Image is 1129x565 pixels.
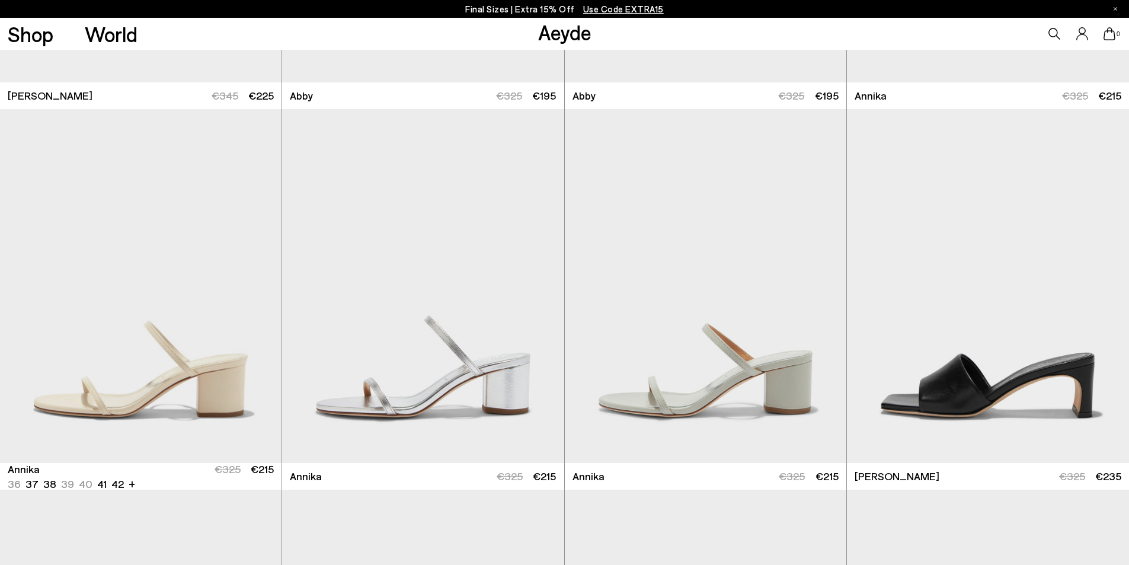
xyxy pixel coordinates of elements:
a: 0 [1104,27,1115,40]
span: €235 [1095,470,1121,483]
li: 41 [97,477,107,491]
li: 42 [111,477,124,491]
span: €325 [497,470,523,483]
span: €215 [533,470,556,483]
span: Annika [573,469,605,484]
span: €345 [212,89,238,102]
li: 37 [25,477,39,491]
span: €225 [248,89,274,102]
a: Abby €325 €195 [282,82,564,109]
span: €215 [251,462,274,475]
li: + [129,475,135,491]
p: Final Sizes | Extra 15% Off [465,2,664,17]
img: Annika Leather Sandals [565,109,846,463]
span: €325 [778,89,804,102]
a: Shop [8,24,53,44]
span: €325 [1059,470,1085,483]
span: Annika [8,462,40,477]
span: €215 [1098,89,1121,102]
span: €325 [779,470,805,483]
a: Annika €325 €215 [847,82,1129,109]
a: [PERSON_NAME] €325 €235 [847,463,1129,490]
li: 38 [43,477,56,491]
ul: variant [8,477,120,491]
a: Aeyde [538,20,591,44]
span: Navigate to /collections/ss25-final-sizes [583,4,664,14]
span: €195 [815,89,839,102]
span: €325 [1062,89,1088,102]
span: [PERSON_NAME] [855,469,939,484]
img: Annika Leather Sandals [282,109,564,463]
span: €215 [815,470,839,483]
span: Annika [855,88,887,103]
img: Jeanie Leather Sandals [847,109,1129,463]
img: Annika Leather Sandals [282,109,563,463]
a: Annika €325 €215 [282,463,564,490]
span: €325 [215,462,241,475]
a: Abby €325 €195 [565,82,846,109]
span: [PERSON_NAME] [8,88,92,103]
span: €195 [532,89,556,102]
span: €325 [496,89,522,102]
span: Annika [290,469,322,484]
a: World [85,24,137,44]
div: 2 / 6 [282,109,563,463]
span: Abby [573,88,596,103]
span: Abby [290,88,313,103]
span: 0 [1115,31,1121,37]
a: Annika €325 €215 [565,463,846,490]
